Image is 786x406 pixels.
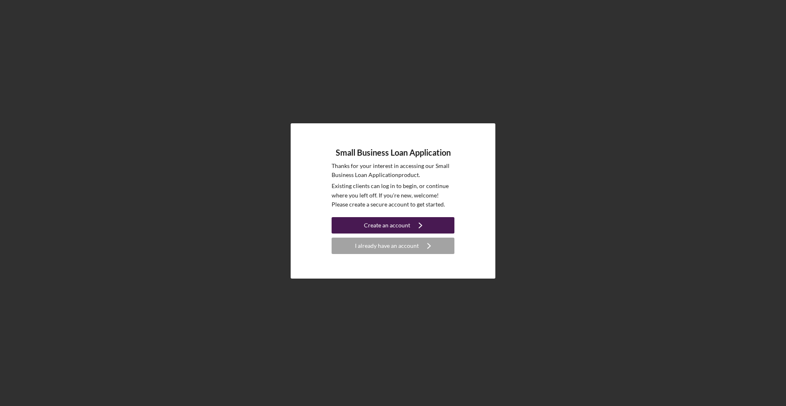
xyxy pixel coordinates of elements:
[332,238,454,254] button: I already have an account
[364,217,410,234] div: Create an account
[332,217,454,236] a: Create an account
[355,238,419,254] div: I already have an account
[332,217,454,234] button: Create an account
[332,161,454,180] p: Thanks for your interest in accessing our Small Business Loan Application product.
[332,181,454,209] p: Existing clients can log in to begin, or continue where you left off. If you're new, welcome! Ple...
[336,148,451,157] h4: Small Business Loan Application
